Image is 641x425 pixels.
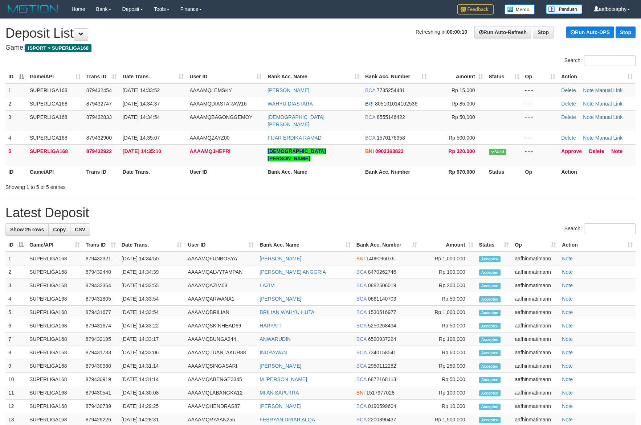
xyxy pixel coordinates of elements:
[5,4,61,15] img: MOTION_logo.png
[26,238,83,252] th: Game/API: activate to sort column ascending
[512,252,559,265] td: aafhinmatimann
[123,148,161,154] span: [DATE] 14:35:10
[486,165,522,178] th: Status
[260,323,281,329] a: HARYATI
[189,148,230,154] span: AAAAMQJHEFRI
[420,265,476,279] td: Rp 100,000
[479,350,501,356] span: Accepted
[119,238,185,252] th: Date Trans.: activate to sort column ascending
[27,83,83,97] td: SUPERLIGA168
[187,165,265,178] th: User ID
[119,279,185,292] td: [DATE] 14:33:55
[479,404,501,410] span: Accepted
[27,165,83,178] th: Game/API
[564,55,636,66] label: Search:
[27,70,83,83] th: Game/API: activate to sort column ascending
[5,144,27,165] td: 5
[119,373,185,386] td: [DATE] 14:31:14
[584,223,636,234] input: Search:
[368,282,396,288] span: Copy 0882506019 to clipboard
[512,306,559,319] td: aafhinmatimann
[368,363,396,369] span: Copy 2950112282 to clipboard
[479,323,501,329] span: Accepted
[26,359,83,373] td: SUPERLIGA168
[185,279,257,292] td: AAAAMQAZIM03
[120,165,187,178] th: Date Trans.
[185,400,257,413] td: AAAAMQHENDRAS87
[75,227,85,232] span: CSV
[268,87,309,93] a: [PERSON_NAME]
[365,135,375,141] span: BCA
[512,333,559,346] td: aafhinmatimann
[185,265,257,279] td: AAAAMQALVYTAMPAN
[362,165,429,178] th: Bank Acc. Number
[257,238,354,252] th: Bank Acc. Name: activate to sort column ascending
[368,376,396,382] span: Copy 6872168113 to clipboard
[368,323,396,329] span: Copy 5250268434 to clipboard
[5,400,26,413] td: 12
[119,346,185,359] td: [DATE] 14:33:06
[189,101,246,107] span: AAAAMQDIASTARAW16
[265,70,362,83] th: Bank Acc. Name: activate to sort column ascending
[185,306,257,319] td: AAAAMQBRILIAN
[119,292,185,306] td: [DATE] 14:33:54
[356,282,367,288] span: BCA
[26,386,83,400] td: SUPERLIGA168
[260,363,301,369] a: [PERSON_NAME]
[123,135,160,141] span: [DATE] 14:35:07
[564,223,636,234] label: Search:
[5,110,27,131] td: 3
[354,238,420,252] th: Bank Acc. Number: activate to sort column ascending
[268,101,313,107] a: WAHYU DIASTARA
[522,83,559,97] td: - - -
[562,309,573,315] a: Note
[558,70,636,83] th: Action: activate to sort column ascending
[365,87,375,93] span: BCA
[512,292,559,306] td: aafhinmatimann
[260,282,274,288] a: LAZIM
[356,309,367,315] span: BCA
[420,292,476,306] td: Rp 50,000
[5,165,27,178] th: ID
[368,417,396,422] span: Copy 2200890437 to clipboard
[533,26,554,38] a: Stop
[119,359,185,373] td: [DATE] 14:31:14
[452,101,475,107] span: Rp 85,000
[185,333,257,346] td: AAAAMQBUNGA244
[375,101,417,107] span: Copy 805101014102536 to clipboard
[260,417,315,422] a: FEBRYAN DRIAR ALQA
[420,386,476,400] td: Rp 100,000
[185,319,257,333] td: AAAAMQSKINHEAD69
[479,337,501,343] span: Accepted
[479,363,501,370] span: Accepted
[185,373,257,386] td: AAAAMQABENGE3345
[479,377,501,383] span: Accepted
[522,131,559,144] td: - - -
[562,336,573,342] a: Note
[123,101,160,107] span: [DATE] 14:34:37
[123,87,160,93] span: [DATE] 14:33:52
[420,346,476,359] td: Rp 60,000
[5,346,26,359] td: 8
[584,55,636,66] input: Search:
[185,359,257,373] td: AAAAMQSINGASARI
[562,296,573,302] a: Note
[375,148,404,154] span: Copy 0902363823 to clipboard
[83,333,119,346] td: 879432195
[5,359,26,373] td: 9
[595,87,623,93] a: Manual Link
[356,376,367,382] span: BCA
[512,238,559,252] th: Op: activate to sort column ascending
[457,4,494,15] img: Feedback.jpg
[589,148,604,154] a: Delete
[27,131,83,144] td: SUPERLIGA168
[83,346,119,359] td: 879431733
[420,359,476,373] td: Rp 250,000
[26,265,83,279] td: SUPERLIGA168
[356,363,367,369] span: BCA
[260,309,314,315] a: BRILIAN WAHYU HUTA
[448,148,475,154] span: Rp 320,000
[5,265,26,279] td: 2
[119,319,185,333] td: [DATE] 14:33:22
[86,148,112,154] span: 879432922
